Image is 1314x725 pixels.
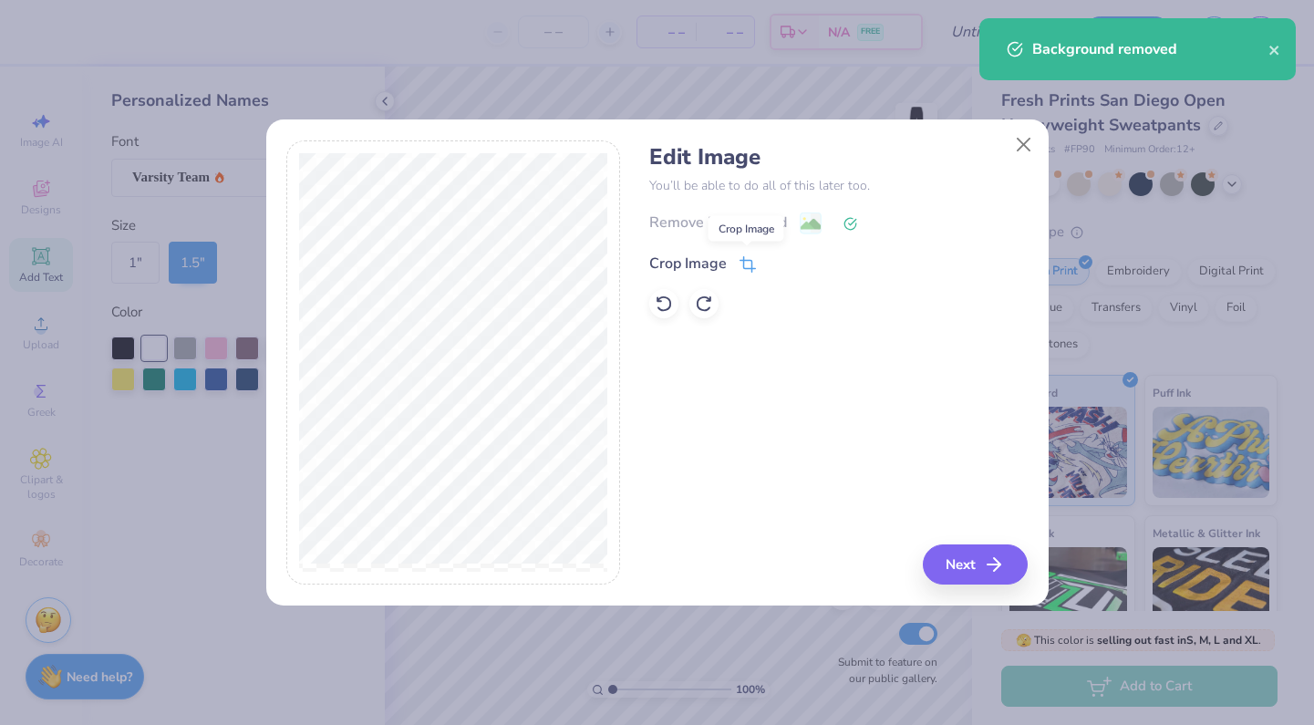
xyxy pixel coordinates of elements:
div: Background removed [1032,38,1268,60]
div: Crop Image [709,216,784,242]
h4: Edit Image [649,144,1028,171]
button: Close [1006,128,1040,162]
p: You’ll be able to do all of this later too. [649,176,1028,195]
div: Crop Image [649,253,727,274]
button: Next [923,544,1028,585]
button: close [1268,38,1281,60]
